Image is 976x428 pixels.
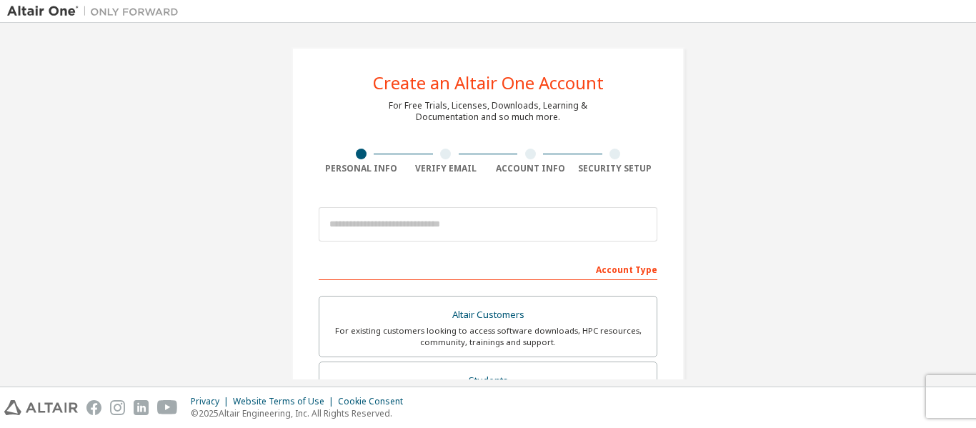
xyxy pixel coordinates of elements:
img: facebook.svg [86,400,101,415]
div: Personal Info [319,163,404,174]
div: Altair Customers [328,305,648,325]
div: Verify Email [404,163,489,174]
div: For Free Trials, Licenses, Downloads, Learning & Documentation and so much more. [389,100,587,123]
img: instagram.svg [110,400,125,415]
img: linkedin.svg [134,400,149,415]
div: Website Terms of Use [233,396,338,407]
div: Privacy [191,396,233,407]
div: Account Type [319,257,657,280]
img: youtube.svg [157,400,178,415]
div: Account Info [488,163,573,174]
div: Students [328,371,648,391]
div: Security Setup [573,163,658,174]
p: © 2025 Altair Engineering, Inc. All Rights Reserved. [191,407,412,419]
div: Create an Altair One Account [373,74,604,91]
img: Altair One [7,4,186,19]
div: Cookie Consent [338,396,412,407]
div: For existing customers looking to access software downloads, HPC resources, community, trainings ... [328,325,648,348]
img: altair_logo.svg [4,400,78,415]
